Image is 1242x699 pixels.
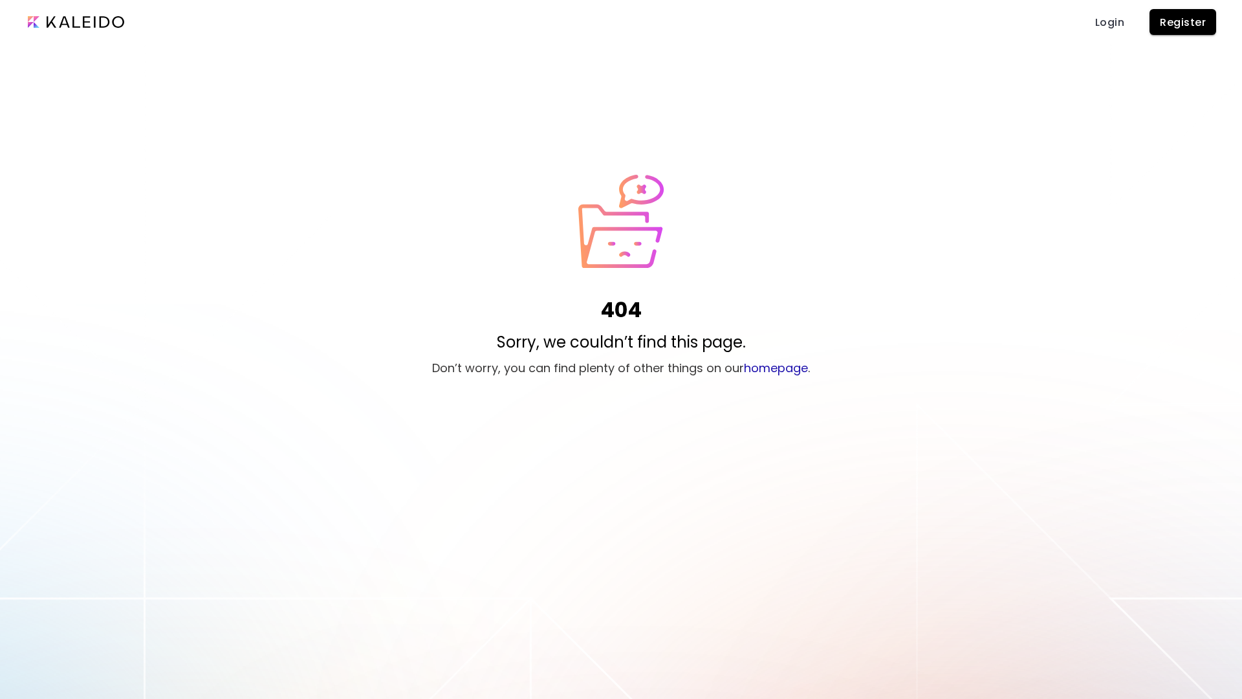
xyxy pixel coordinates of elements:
p: Sorry, we couldn’t find this page. [497,331,746,354]
button: Register [1149,9,1216,35]
h1: 404 [600,294,642,326]
span: Login [1094,16,1125,29]
span: Register [1160,16,1206,29]
a: homepage [744,360,808,376]
a: Login [1089,9,1130,35]
p: Don’t worry, you can find plenty of other things on our . [432,359,810,377]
